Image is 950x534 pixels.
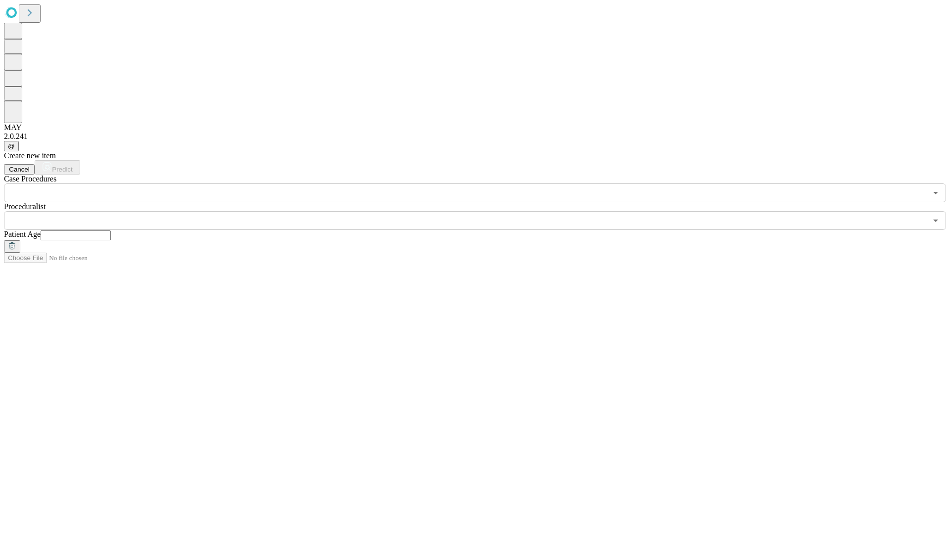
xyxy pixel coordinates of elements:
[929,214,943,227] button: Open
[929,186,943,200] button: Open
[4,230,41,238] span: Patient Age
[4,123,946,132] div: MAY
[35,160,80,175] button: Predict
[4,132,946,141] div: 2.0.241
[52,166,72,173] span: Predict
[4,202,46,211] span: Proceduralist
[4,141,19,151] button: @
[9,166,30,173] span: Cancel
[4,151,56,160] span: Create new item
[4,175,56,183] span: Scheduled Procedure
[8,142,15,150] span: @
[4,164,35,175] button: Cancel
